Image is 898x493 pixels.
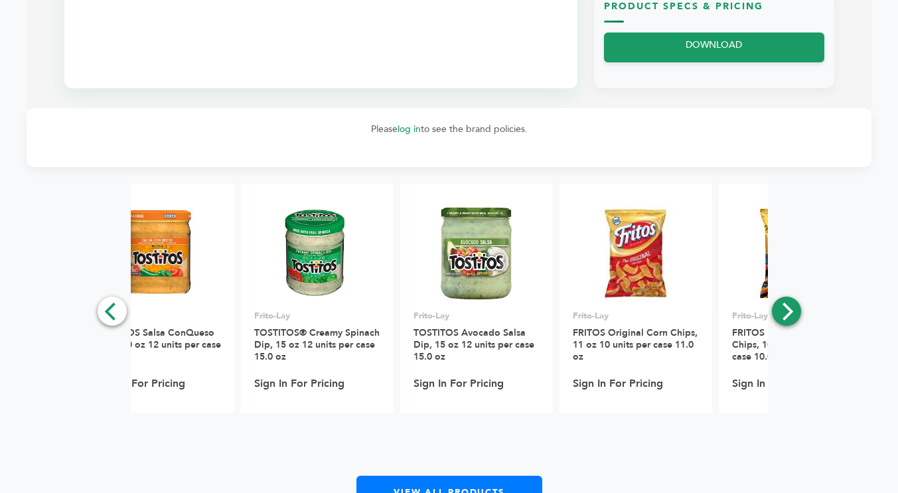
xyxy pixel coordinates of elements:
a: Sign In For Pricing [573,378,663,389]
img: FRITOS Honey BBQ Corn Chips, 10 oz 10 units per case 10.0 oz [747,206,843,302]
a: FRITOS Honey BBQ Corn Chips, 10 oz 10 units per case 10.0 oz [732,326,842,363]
a: TOSTITOS Salsa ConQueso Dip 15.0 oz 12 units per case 15.0 oz [95,326,221,363]
a: Sign In For Pricing [413,378,504,389]
button: Next [772,297,801,326]
p: Frito-Lay [413,310,540,322]
a: log in [398,123,421,135]
img: TOSTITOS Salsa ConQueso Dip 15.0 oz 12 units per case 15.0 oz [110,206,206,302]
p: Frito-Lay [573,310,699,322]
p: Frito-Lay [95,310,221,322]
img: TOSTITOS® Creamy Spinach Dip, 15 oz 12 units per case 15.0 oz [269,206,365,302]
p: Please to see the brand policies. [40,121,858,137]
a: Sign In For Pricing [95,378,185,389]
img: FRITOS Original Corn Chips, 11 oz 10 units per case 11.0 oz [587,206,684,302]
a: DOWNLOAD [604,33,824,62]
p: Frito-Lay [732,310,858,322]
a: TOSTITOS® Creamy Spinach Dip, 15 oz 12 units per case 15.0 oz [254,326,380,363]
a: TOSTITOS Avocado Salsa Dip, 15 oz 12 units per case 15.0 oz [413,326,534,363]
button: Previous [98,297,127,326]
p: Frito-Lay [254,310,380,322]
img: TOSTITOS Avocado Salsa Dip, 15 oz 12 units per case 15.0 oz [428,206,524,302]
a: Sign In For Pricing [732,378,822,389]
a: FRITOS Original Corn Chips, 11 oz 10 units per case 11.0 oz [573,326,698,363]
a: Sign In For Pricing [254,378,344,389]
